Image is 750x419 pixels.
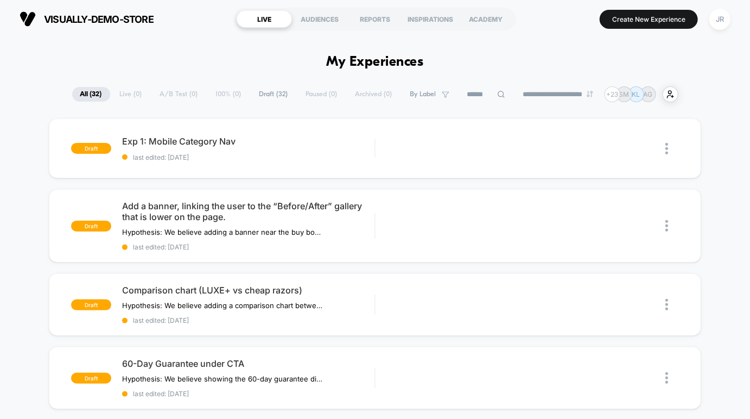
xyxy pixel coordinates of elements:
[122,390,374,398] span: last edited: [DATE]
[71,221,111,232] span: draft
[71,143,111,154] span: draft
[122,285,374,296] span: Comparison chart (LUXE+ vs cheap razors)
[665,220,668,232] img: close
[122,374,323,383] span: Hypothesis: We believe showing the 60-day guarantee directly under the CTA will increase purchase...
[20,11,36,27] img: Visually logo
[665,143,668,154] img: close
[403,10,458,28] div: INSPIRATIONS
[71,373,111,384] span: draft
[251,87,296,102] span: Draft ( 32 )
[122,358,374,369] span: 60-Day Guarantee under CTA
[706,8,734,30] button: JR
[347,10,403,28] div: REPORTS
[122,136,374,147] span: Exp 1: Mobile Category Nav
[16,10,157,28] button: visually-demo-store
[632,90,640,98] p: KL
[709,9,730,30] div: JR
[122,201,374,222] span: Add a banner, linking the user to the “Before/After” gallery that is lower on the page.
[458,10,513,28] div: ACADEMY
[327,54,424,70] h1: My Experiences
[122,316,374,324] span: last edited: [DATE]
[72,87,110,102] span: All ( 32 )
[665,372,668,384] img: close
[122,301,323,310] span: Hypothesis: We believe adding a comparison chart between LUXE+ and cheap razors will improve conv...
[605,86,620,102] div: + 23
[292,10,347,28] div: AUDIENCES
[122,228,323,236] span: Hypothesis: We believe adding a banner near the buy box that links users directly to the Before/A...
[237,10,292,28] div: LIVE
[122,153,374,161] span: last edited: [DATE]
[665,299,668,310] img: close
[410,90,436,98] span: By Label
[644,90,653,98] p: AG
[619,90,630,98] p: SM
[600,10,698,29] button: Create New Experience
[71,299,111,310] span: draft
[122,243,374,251] span: last edited: [DATE]
[44,14,154,25] span: visually-demo-store
[587,91,593,97] img: end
